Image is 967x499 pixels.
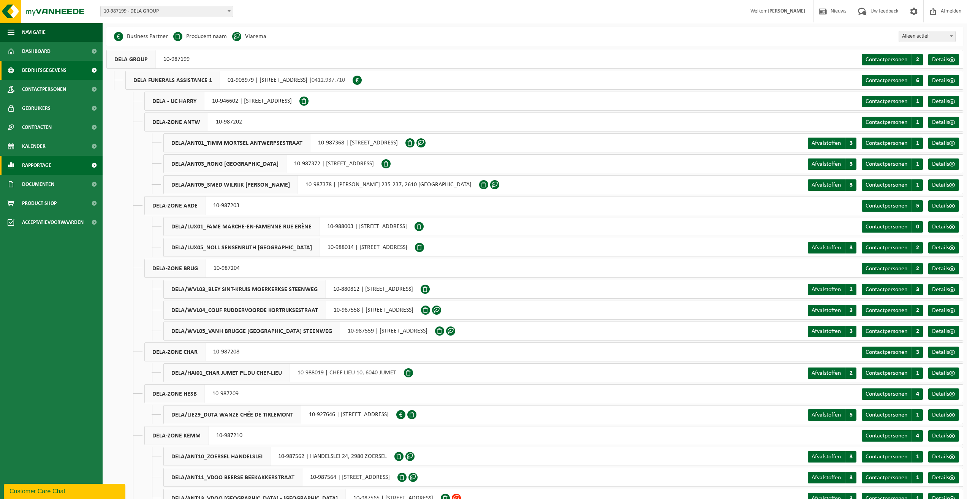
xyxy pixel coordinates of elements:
[928,221,959,233] a: Details
[932,245,949,251] span: Details
[912,200,923,212] span: 5
[932,475,949,481] span: Details
[22,118,52,137] span: Contracten
[928,368,959,379] a: Details
[845,472,856,483] span: 3
[164,468,302,486] span: DELA/ANT11_VDOO BEERSE BEEKAKKERSTRAAT
[145,196,206,215] span: DELA-ZONE ARDE
[812,475,841,481] span: Afvalstoffen
[145,343,206,361] span: DELA-ZONE CHAR
[22,156,51,175] span: Rapportage
[173,31,227,42] li: Producent naam
[808,409,856,421] a: Afvalstoffen 5
[899,31,956,42] span: Alleen actief
[164,176,298,194] span: DELA/ANT05_SMED WILRIJK [PERSON_NAME]
[808,242,856,253] a: Afvalstoffen 3
[928,305,959,316] a: Details
[862,409,923,421] a: Contactpersonen 1
[144,259,247,278] div: 10-987204
[164,301,326,319] span: DELA/WVL04_COUF RUDDERVOORDE KORTRIJKSESTRAAT
[808,284,856,295] a: Afvalstoffen 2
[845,284,856,295] span: 2
[932,161,949,167] span: Details
[932,57,949,63] span: Details
[862,138,923,149] a: Contactpersonen 1
[928,117,959,128] a: Details
[912,75,923,86] span: 6
[812,412,841,418] span: Afvalstoffen
[912,96,923,107] span: 1
[928,179,959,191] a: Details
[812,245,841,251] span: Afvalstoffen
[899,31,955,42] span: Alleen actief
[932,412,949,418] span: Details
[106,50,197,69] div: 10-987199
[4,482,127,499] iframe: chat widget
[928,200,959,212] a: Details
[808,472,856,483] a: Afvalstoffen 3
[145,385,205,403] span: DELA-ZONE HESB
[866,328,907,334] span: Contactpersonen
[812,140,841,146] span: Afvalstoffen
[22,23,46,42] span: Navigatie
[932,119,949,125] span: Details
[22,80,66,99] span: Contactpersonen
[932,78,949,84] span: Details
[845,451,856,463] span: 3
[928,138,959,149] a: Details
[163,468,397,487] div: 10-987564 | [STREET_ADDRESS]
[866,78,907,84] span: Contactpersonen
[928,472,959,483] a: Details
[932,203,949,209] span: Details
[866,161,907,167] span: Contactpersonen
[932,391,949,397] span: Details
[845,305,856,316] span: 3
[22,42,51,61] span: Dashboard
[126,71,220,89] span: DELA FUNERALS ASSISTANCE 1
[866,57,907,63] span: Contactpersonen
[862,347,923,358] a: Contactpersonen 3
[107,50,156,68] span: DELA GROUP
[312,77,345,83] span: 0412.937.710
[145,426,209,445] span: DELA-ZONE KEMM
[144,196,247,215] div: 10-987203
[866,266,907,272] span: Contactpersonen
[845,179,856,191] span: 3
[912,54,923,65] span: 2
[862,200,923,212] a: Contactpersonen 5
[812,182,841,188] span: Afvalstoffen
[866,182,907,188] span: Contactpersonen
[932,328,949,334] span: Details
[768,8,806,14] strong: [PERSON_NAME]
[144,384,246,403] div: 10-987209
[145,259,206,277] span: DELA-ZONE BRUG
[866,307,907,314] span: Contactpersonen
[862,221,923,233] a: Contactpersonen 0
[928,451,959,463] a: Details
[912,409,923,421] span: 1
[145,113,208,131] span: DELA-ZONE ANTW
[812,307,841,314] span: Afvalstoffen
[932,454,949,460] span: Details
[862,284,923,295] a: Contactpersonen 3
[866,98,907,105] span: Contactpersonen
[912,472,923,483] span: 1
[862,242,923,253] a: Contactpersonen 2
[862,326,923,337] a: Contactpersonen 2
[866,391,907,397] span: Contactpersonen
[862,75,923,86] a: Contactpersonen 6
[22,175,54,194] span: Documenten
[928,409,959,421] a: Details
[101,6,233,17] span: 10-987199 - DELA GROUP
[164,406,301,424] span: DELA/LIE29_DUTA WANZE CHÉE DE TIRLEMONT
[928,242,959,253] a: Details
[812,454,841,460] span: Afvalstoffen
[862,263,923,274] a: Contactpersonen 2
[163,238,415,257] div: 10-988014 | [STREET_ADDRESS]
[928,158,959,170] a: Details
[164,447,271,466] span: DELA/ANT10_ZOERSEL HANDELSLEI
[125,71,353,90] div: 01-903979 | [STREET_ADDRESS] |
[845,242,856,253] span: 3
[164,155,286,173] span: DELA/ANT03_RONG [GEOGRAPHIC_DATA]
